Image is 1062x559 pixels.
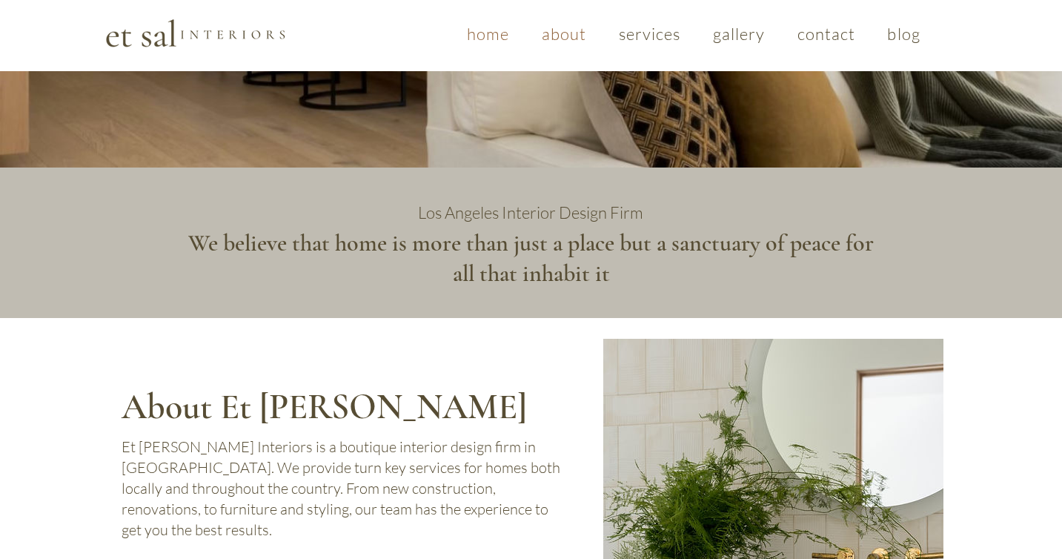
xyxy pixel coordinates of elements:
a: blog [875,16,934,51]
span: services [619,24,681,44]
span: home [467,24,509,44]
img: Et Sal Logo [104,18,286,48]
p: Et [PERSON_NAME] Interiors is a boutique interior design firm in [GEOGRAPHIC_DATA]. We provide tu... [122,437,566,540]
a: gallery [700,16,778,51]
span: contact [797,24,856,44]
span: about [542,24,587,44]
span: About Et [PERSON_NAME] [122,386,527,429]
span: Los Angeles Interior Design Firm [418,202,643,222]
nav: Site [454,16,934,51]
a: about [528,16,600,51]
a: contact [784,16,869,51]
span: blog [887,24,920,44]
a: home [454,16,522,51]
span: We believe that home is more than just a place but a sanctuary of peace for all that inhabit it [188,228,874,287]
span: gallery [713,24,766,44]
a: services [605,16,694,51]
